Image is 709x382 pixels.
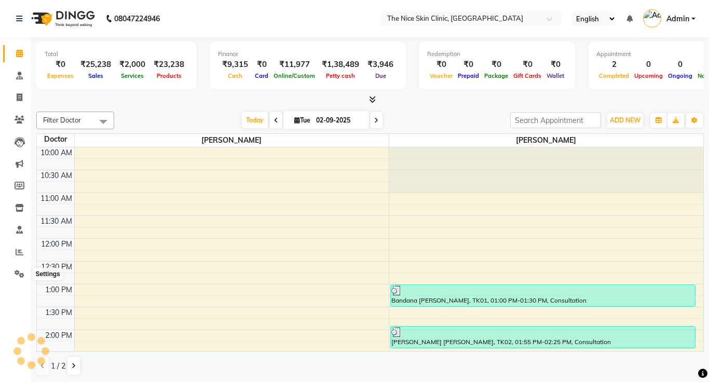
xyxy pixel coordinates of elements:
[271,59,318,71] div: ₹11,977
[33,268,62,280] div: Settings
[43,330,74,341] div: 2:00 PM
[313,113,365,128] input: 2025-09-02
[39,239,74,250] div: 12:00 PM
[511,59,544,71] div: ₹0
[427,50,567,59] div: Redemption
[632,72,665,79] span: Upcoming
[218,59,252,71] div: ₹9,315
[391,326,695,348] div: [PERSON_NAME] [PERSON_NAME], TK02, 01:55 PM-02:25 PM, Consultation
[154,72,184,79] span: Products
[38,216,74,227] div: 11:30 AM
[665,59,695,71] div: 0
[427,59,455,71] div: ₹0
[38,170,74,181] div: 10:30 AM
[373,72,389,79] span: Due
[252,72,271,79] span: Card
[252,59,271,71] div: ₹0
[544,59,567,71] div: ₹0
[610,116,640,124] span: ADD NEW
[482,59,511,71] div: ₹0
[43,284,74,295] div: 1:00 PM
[323,72,358,79] span: Petty cash
[38,193,74,204] div: 11:00 AM
[271,72,318,79] span: Online/Custom
[607,113,643,128] button: ADD NEW
[455,72,482,79] span: Prepaid
[149,59,188,71] div: ₹23,238
[292,116,313,124] span: Tue
[37,134,74,145] div: Doctor
[114,4,160,33] b: 08047224946
[76,59,115,71] div: ₹25,238
[45,50,188,59] div: Total
[510,112,601,128] input: Search Appointment
[665,72,695,79] span: Ongoing
[225,72,245,79] span: Cash
[43,116,81,124] span: Filter Doctor
[455,59,482,71] div: ₹0
[391,285,695,306] div: Bandana [PERSON_NAME], TK01, 01:00 PM-01:30 PM, Consultation
[75,134,389,147] span: [PERSON_NAME]
[118,72,146,79] span: Services
[482,72,511,79] span: Package
[26,4,98,33] img: logo
[544,72,567,79] span: Wallet
[45,72,76,79] span: Expenses
[318,59,363,71] div: ₹1,38,489
[242,112,268,128] span: Today
[218,50,398,59] div: Finance
[389,134,704,147] span: [PERSON_NAME]
[511,72,544,79] span: Gift Cards
[363,59,398,71] div: ₹3,946
[86,72,106,79] span: Sales
[666,13,689,24] span: Admin
[427,72,455,79] span: Voucher
[596,72,632,79] span: Completed
[643,9,661,28] img: Admin
[51,361,65,372] span: 1 / 2
[632,59,665,71] div: 0
[596,59,632,71] div: 2
[115,59,149,71] div: ₹2,000
[39,262,74,272] div: 12:30 PM
[43,307,74,318] div: 1:30 PM
[38,147,74,158] div: 10:00 AM
[45,59,76,71] div: ₹0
